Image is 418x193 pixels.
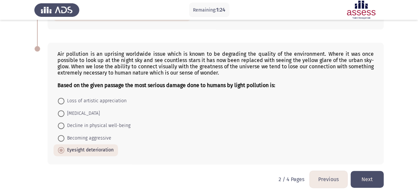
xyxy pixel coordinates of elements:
[57,51,374,88] div: Air pollution is an uprising worldwide issue which is known to be degrading the quality of the en...
[64,110,100,117] span: [MEDICAL_DATA]
[351,171,384,188] button: load next page
[64,134,111,142] span: Becoming aggressive
[216,7,225,13] span: 1:24
[64,97,127,105] span: Loss of artistic appreciation
[339,1,384,19] img: Assessment logo of ASSESS English Language Assessment (3 Module) (Ba - IB)
[310,171,347,188] button: load previous page
[57,82,275,88] b: Based on the given passage the most serious damage done to humans by light pollution is:
[64,146,114,154] span: Eyesight deterioration
[193,6,225,14] p: Remaining:
[34,1,79,19] img: Assess Talent Management logo
[279,176,304,182] p: 2 / 4 Pages
[64,122,131,130] span: Decline in physical well-being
